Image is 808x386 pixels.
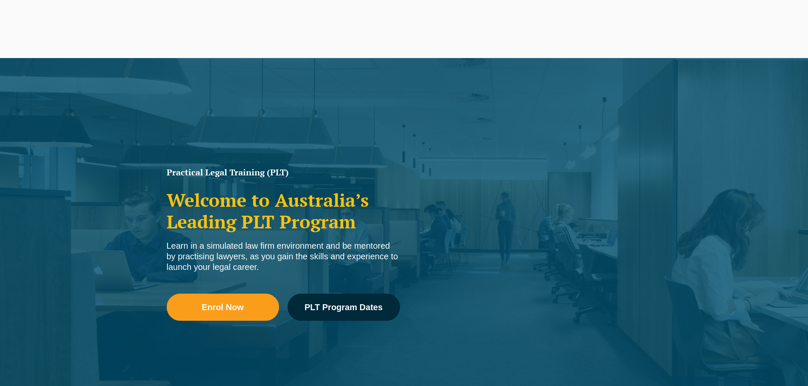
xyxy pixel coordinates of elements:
h2: Welcome to Australia’s Leading PLT Program [167,189,400,232]
span: Enrol Now [202,303,244,311]
h1: Practical Legal Training (PLT) [167,168,400,177]
span: PLT Program Dates [305,303,383,311]
div: Learn in a simulated law firm environment and be mentored by practising lawyers, as you gain the ... [167,241,400,272]
a: PLT Program Dates [288,294,400,321]
a: Enrol Now [167,294,279,321]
